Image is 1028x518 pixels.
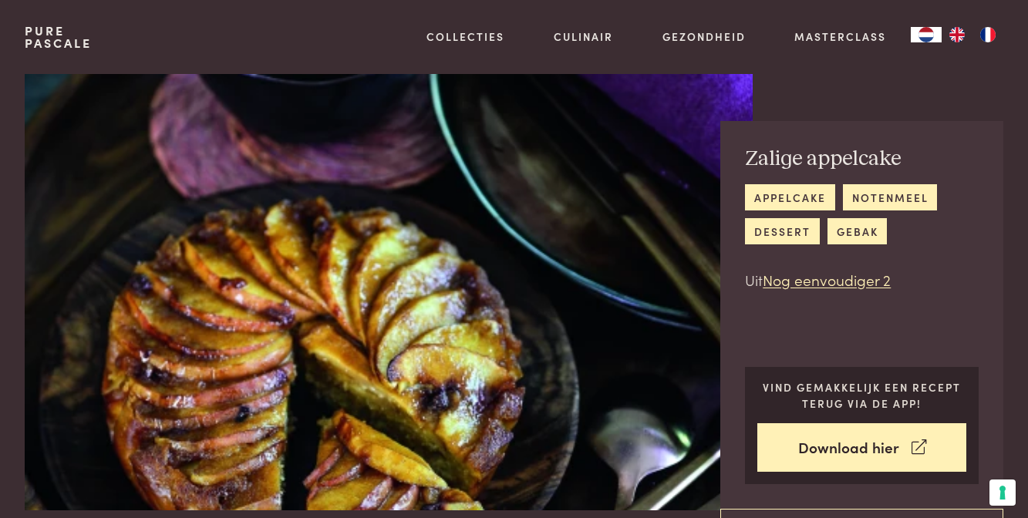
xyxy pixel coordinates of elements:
a: Culinair [554,29,613,45]
a: Gezondheid [662,29,746,45]
img: Zalige appelcake [25,74,753,510]
a: notenmeel [843,184,937,210]
a: Masterclass [794,29,886,45]
a: Collecties [426,29,504,45]
p: Uit [745,269,979,291]
a: Download hier [757,423,966,472]
a: NL [911,27,942,42]
p: Vind gemakkelijk een recept terug via de app! [757,379,966,411]
a: gebak [827,218,887,244]
a: appelcake [745,184,834,210]
button: Uw voorkeuren voor toestemming voor trackingtechnologieën [989,479,1016,506]
aside: Language selected: Nederlands [911,27,1003,42]
a: Nog eenvoudiger 2 [763,269,891,290]
ul: Language list [942,27,1003,42]
a: EN [942,27,972,42]
h2: Zalige appelcake [745,146,979,173]
div: Language [911,27,942,42]
a: dessert [745,218,819,244]
a: FR [972,27,1003,42]
a: PurePascale [25,25,92,49]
